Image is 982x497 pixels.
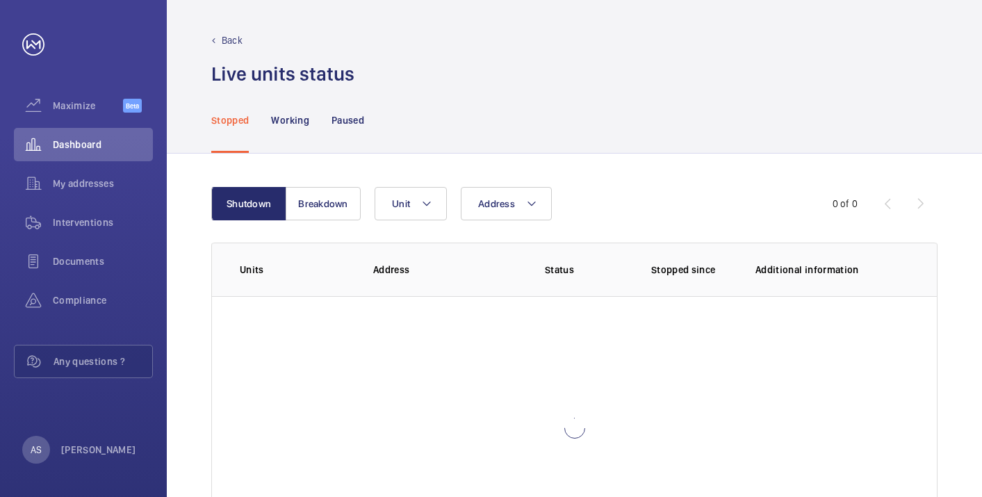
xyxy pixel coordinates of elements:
[332,113,364,127] p: Paused
[53,99,123,113] span: Maximize
[53,293,153,307] span: Compliance
[271,113,309,127] p: Working
[53,215,153,229] span: Interventions
[478,198,515,209] span: Address
[833,197,858,211] div: 0 of 0
[53,177,153,190] span: My addresses
[53,254,153,268] span: Documents
[211,61,354,87] h1: Live units status
[61,443,136,457] p: [PERSON_NAME]
[53,138,153,152] span: Dashboard
[211,187,286,220] button: Shutdown
[240,263,351,277] p: Units
[375,187,447,220] button: Unit
[373,263,490,277] p: Address
[211,113,249,127] p: Stopped
[222,33,243,47] p: Back
[286,187,361,220] button: Breakdown
[755,263,909,277] p: Additional information
[461,187,552,220] button: Address
[54,355,152,368] span: Any questions ?
[31,443,42,457] p: AS
[392,198,410,209] span: Unit
[500,263,619,277] p: Status
[651,263,733,277] p: Stopped since
[123,99,142,113] span: Beta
